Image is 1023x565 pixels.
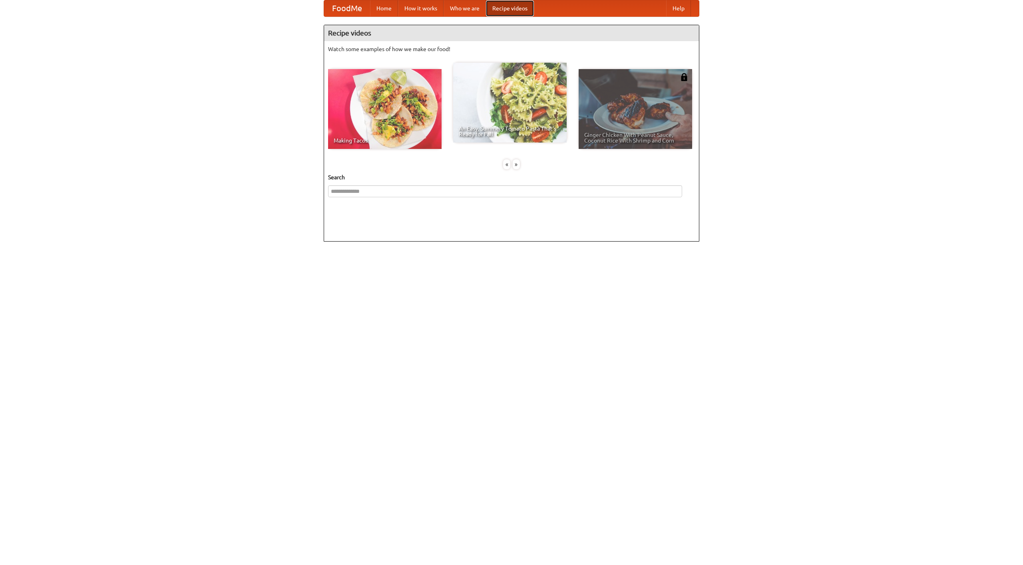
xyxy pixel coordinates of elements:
a: Recipe videos [486,0,534,16]
div: » [513,159,520,169]
p: Watch some examples of how we make our food! [328,45,695,53]
a: Help [666,0,691,16]
a: FoodMe [324,0,370,16]
a: An Easy, Summery Tomato Pasta That's Ready for Fall [453,63,567,143]
a: Making Tacos [328,69,442,149]
img: 483408.png [680,73,688,81]
span: Making Tacos [334,138,436,143]
h4: Recipe videos [324,25,699,41]
div: « [503,159,510,169]
a: Home [370,0,398,16]
a: Who we are [444,0,486,16]
h5: Search [328,173,695,181]
span: An Easy, Summery Tomato Pasta That's Ready for Fall [459,126,561,137]
a: How it works [398,0,444,16]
